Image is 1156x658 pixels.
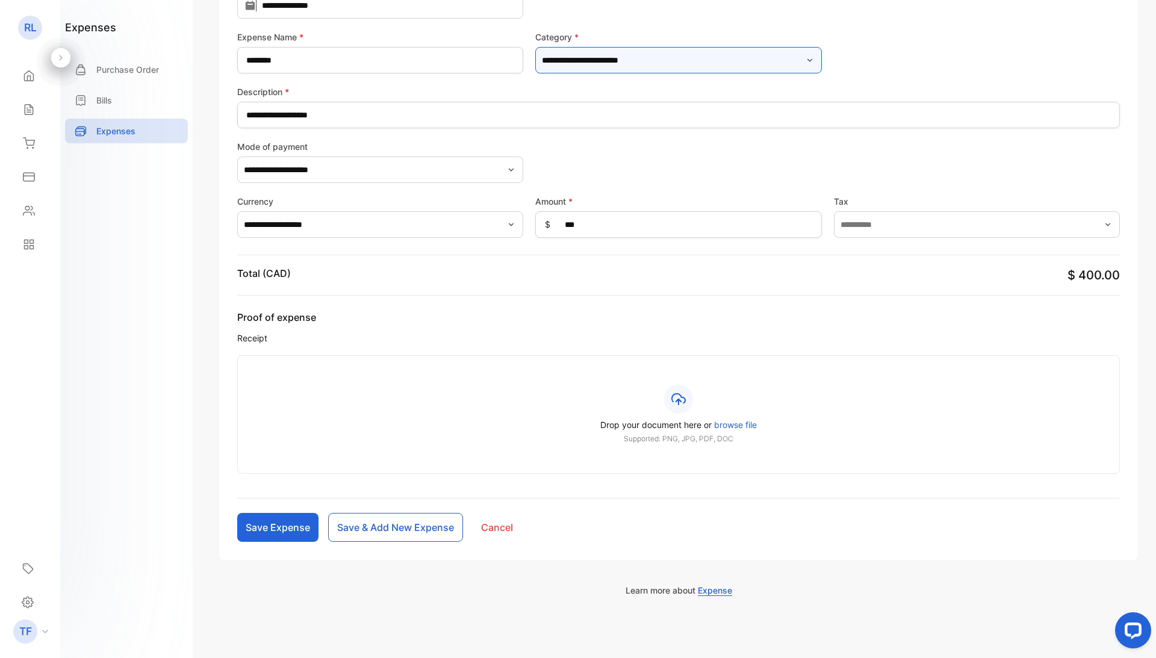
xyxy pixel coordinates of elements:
span: Drop your document here or [600,420,712,430]
label: Amount [535,195,821,208]
p: Expenses [96,125,135,137]
span: $ 400.00 [1067,268,1120,282]
p: Purchase Order [96,63,159,76]
label: Description [237,85,1120,98]
button: Cancel [473,513,521,542]
label: Expense Name [237,31,523,43]
a: Bills [65,88,188,113]
span: Receipt [237,332,1120,344]
label: Category [535,31,821,43]
a: Purchase Order [65,57,188,82]
p: Supported: PNG, JPG, PDF, DOC [267,433,1090,444]
label: Mode of payment [237,140,523,153]
h1: expenses [65,19,116,36]
span: Proof of expense [237,310,1120,324]
span: browse file [714,420,757,430]
p: RL [24,20,37,36]
button: Save Expense [237,513,319,542]
label: Currency [237,195,523,208]
button: Save & Add New Expense [328,513,463,542]
iframe: LiveChat chat widget [1105,607,1156,658]
p: Bills [96,94,112,107]
label: Tax [834,195,1120,208]
p: Total (CAD) [237,266,291,281]
p: Learn more about [219,584,1138,597]
p: TF [19,624,32,639]
span: Expense [698,585,732,596]
span: $ [545,218,550,231]
a: Expenses [65,119,188,143]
